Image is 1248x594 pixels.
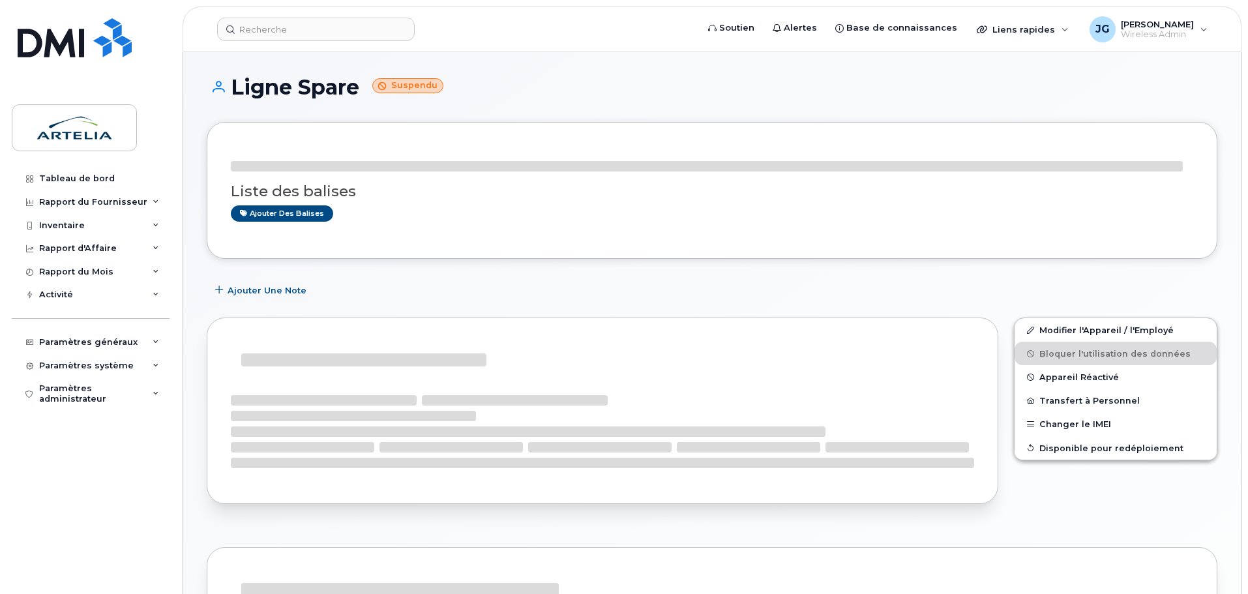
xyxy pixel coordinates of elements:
a: Modifier l'Appareil / l'Employé [1015,318,1217,342]
h3: Liste des balises [231,183,1193,200]
button: Changer le IMEI [1015,412,1217,436]
button: Disponible pour redéploiement [1015,436,1217,460]
span: Appareil Réactivé [1039,372,1119,382]
button: Ajouter une Note [207,278,318,302]
span: Ajouter une Note [228,284,306,297]
button: Bloquer l'utilisation des données [1015,342,1217,365]
small: Suspendu [372,78,443,93]
h1: Ligne Spare [207,76,1217,98]
button: Appareil Réactivé [1015,365,1217,389]
button: Transfert à Personnel [1015,389,1217,412]
span: Disponible pour redéploiement [1039,443,1183,453]
a: Ajouter des balises [231,205,333,222]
